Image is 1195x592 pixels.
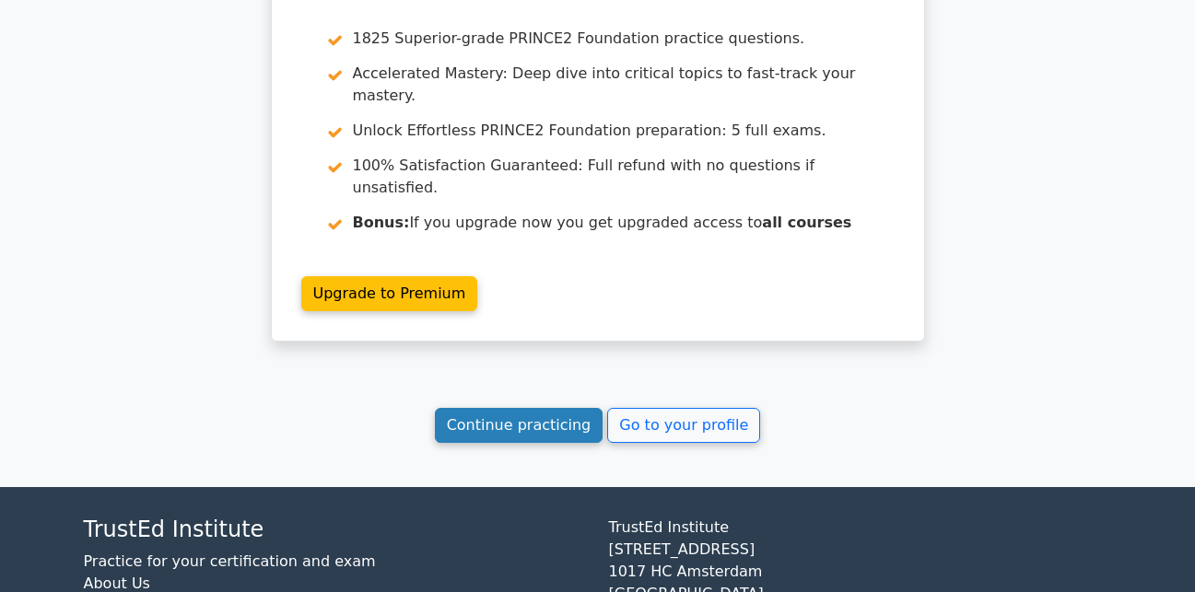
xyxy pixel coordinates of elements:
a: About Us [84,575,150,592]
a: Upgrade to Premium [301,276,478,311]
a: Go to your profile [607,408,760,443]
a: Continue practicing [435,408,603,443]
h4: TrustEd Institute [84,517,587,543]
a: Practice for your certification and exam [84,552,376,570]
